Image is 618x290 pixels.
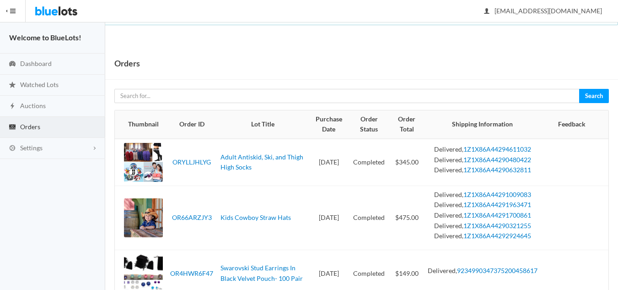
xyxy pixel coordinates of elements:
a: 1Z1X86A44290480422 [463,156,531,164]
a: OR4HWR6F47 [170,269,213,277]
a: Swarovski Stud Earrings In Black Velvet Pouch- 100 Pair [220,264,303,282]
span: Auctions [20,102,46,109]
td: Completed [349,186,389,250]
a: 1Z1X86A44291009083 [463,191,531,198]
span: Dashboard [20,60,52,67]
a: 1Z1X86A44290632811 [463,166,531,174]
th: Purchase Date [309,110,349,139]
td: Completed [349,139,389,186]
a: 1Z1X86A44291700861 [463,211,531,219]
ion-icon: cog [8,144,17,153]
td: $345.00 [390,139,424,186]
ion-icon: cash [8,123,17,132]
li: Delivered, [428,210,537,221]
a: 9234990347375200458617 [457,267,537,274]
th: Order Status [349,110,389,139]
span: Orders [20,123,40,131]
span: Settings [20,144,43,152]
li: Delivered, [428,266,537,276]
a: 1Z1X86A44291963471 [463,201,531,208]
th: Thumbnail [115,110,167,139]
li: Delivered, [428,155,537,165]
ion-icon: flash [8,102,17,111]
a: Adult Antiskid, Ski, and Thigh High Socks [220,153,303,171]
li: Delivered, [428,231,537,241]
a: 1Z1X86A44290321255 [463,222,531,230]
td: $475.00 [390,186,424,250]
th: Order ID [167,110,217,139]
strong: Welcome to BlueLots! [9,33,81,42]
th: Shipping Information [424,110,541,139]
a: ORYLLJHLYG [172,158,211,166]
span: Watched Lots [20,81,59,88]
td: [DATE] [309,186,349,250]
li: Delivered, [428,200,537,210]
td: [DATE] [309,139,349,186]
li: Delivered, [428,144,537,155]
a: 1Z1X86A44292924645 [463,232,531,240]
ion-icon: person [482,7,491,16]
th: Order Total [390,110,424,139]
li: Delivered, [428,221,537,231]
a: Kids Cowboy Straw Hats [220,213,291,221]
th: Lot Title [217,110,309,139]
button: Search [579,89,609,103]
li: Delivered, [428,190,537,200]
h1: Orders [114,56,140,70]
th: Feedback [541,110,608,139]
ion-icon: speedometer [8,60,17,69]
a: 1Z1X86A44294611032 [463,145,531,153]
ion-icon: star [8,81,17,90]
li: Delivered, [428,165,537,175]
input: Search for... [114,89,580,103]
span: [EMAIL_ADDRESS][DOMAIN_NAME] [484,7,602,15]
a: OR66ARZJY3 [172,213,212,221]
